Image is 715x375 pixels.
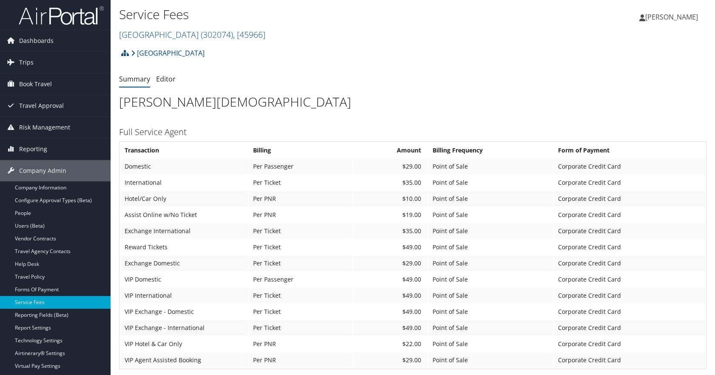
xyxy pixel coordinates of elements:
[353,352,427,368] td: $29.00
[554,352,705,368] td: Corporate Credit Card
[428,320,553,336] td: Point of Sale
[120,320,248,336] td: VIP Exchange - International
[554,191,705,206] td: Corporate Credit Card
[19,52,34,73] span: Trips
[119,93,706,111] h1: [PERSON_NAME][DEMOGRAPHIC_DATA]
[19,138,47,160] span: Reporting
[428,288,553,303] td: Point of Sale
[249,240,353,255] td: Per Ticket
[119,29,265,40] a: [GEOGRAPHIC_DATA]
[554,320,705,336] td: Corporate Credit Card
[554,272,705,287] td: Corporate Credit Card
[554,175,705,190] td: Corporate Credit Card
[428,191,553,206] td: Point of Sale
[233,29,265,40] span: , [ 45966 ]
[249,304,353,319] td: Per Ticket
[19,73,52,95] span: Book Travel
[428,256,553,271] td: Point of Sale
[201,29,233,40] span: ( 302074 )
[554,159,705,174] td: Corporate Credit Card
[131,45,205,62] a: [GEOGRAPHIC_DATA]
[249,191,353,206] td: Per PNR
[428,352,553,368] td: Point of Sale
[428,240,553,255] td: Point of Sale
[353,288,427,303] td: $49.00
[428,207,553,223] td: Point of Sale
[428,223,553,239] td: Point of Sale
[353,320,427,336] td: $49.00
[428,143,553,158] th: Billing Frequency
[554,223,705,239] td: Corporate Credit Card
[639,4,706,30] a: [PERSON_NAME]
[249,223,353,239] td: Per Ticket
[554,207,705,223] td: Corporate Credit Card
[120,207,248,223] td: Assist Online w/No Ticket
[120,272,248,287] td: VIP Domestic
[353,336,427,352] td: $22.00
[353,207,427,223] td: $19.00
[120,143,248,158] th: Transaction
[120,336,248,352] td: VIP Hotel & Car Only
[19,160,66,181] span: Company Admin
[249,207,353,223] td: Per PNR
[353,143,427,158] th: Amount
[249,336,353,352] td: Per PNR
[353,159,427,174] td: $29.00
[119,6,511,23] h1: Service Fees
[120,159,248,174] td: Domestic
[249,256,353,271] td: Per Ticket
[249,320,353,336] td: Per Ticket
[249,175,353,190] td: Per Ticket
[156,74,176,84] a: Editor
[120,191,248,206] td: Hotel/Car Only
[249,159,353,174] td: Per Passenger
[554,143,705,158] th: Form of Payment
[554,304,705,319] td: Corporate Credit Card
[120,240,248,255] td: Reward Tickets
[428,336,553,352] td: Point of Sale
[428,272,553,287] td: Point of Sale
[353,240,427,255] td: $49.00
[353,175,427,190] td: $35.00
[120,304,248,319] td: VIP Exchange - Domestic
[19,6,104,25] img: airportal-logo.png
[353,223,427,239] td: $35.00
[554,288,705,303] td: Corporate Credit Card
[120,288,248,303] td: VIP International
[428,304,553,319] td: Point of Sale
[353,191,427,206] td: $10.00
[120,256,248,271] td: Exchange Domestic
[120,175,248,190] td: International
[119,74,150,84] a: Summary
[428,159,553,174] td: Point of Sale
[19,30,54,51] span: Dashboards
[19,117,70,138] span: Risk Management
[353,256,427,271] td: $29.00
[119,126,706,138] h3: Full Service Agent
[554,240,705,255] td: Corporate Credit Card
[353,304,427,319] td: $49.00
[249,288,353,303] td: Per Ticket
[428,175,553,190] td: Point of Sale
[249,143,353,158] th: Billing
[19,95,64,116] span: Travel Approval
[645,12,698,22] span: [PERSON_NAME]
[249,272,353,287] td: Per Passenger
[120,223,248,239] td: Exchange International
[554,256,705,271] td: Corporate Credit Card
[554,336,705,352] td: Corporate Credit Card
[249,352,353,368] td: Per PNR
[120,352,248,368] td: VIP Agent Assisted Booking
[353,272,427,287] td: $49.00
